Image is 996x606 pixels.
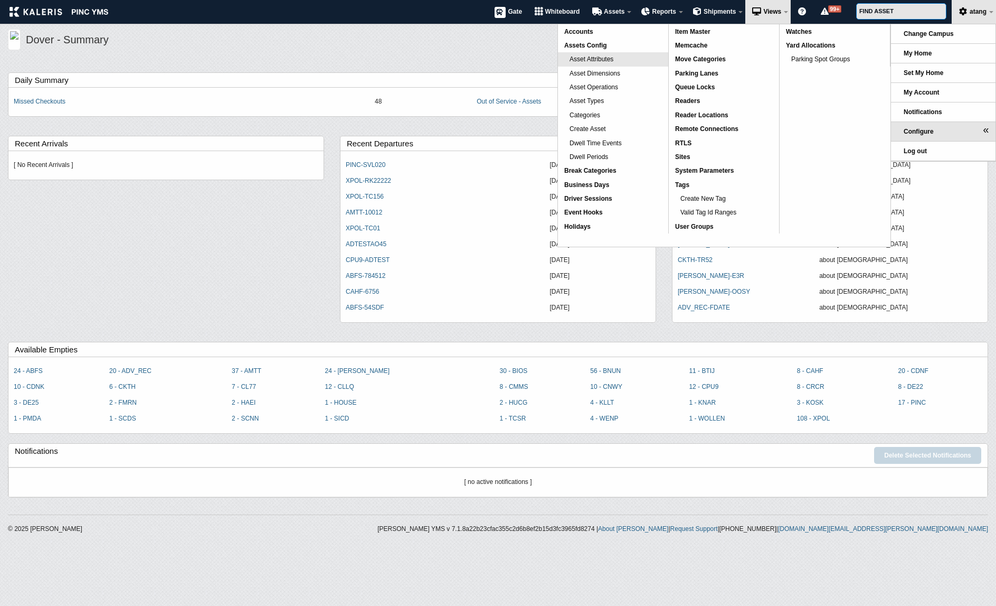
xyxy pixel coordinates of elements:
a: ABFS-54SDF [346,304,384,311]
td: about [DEMOGRAPHIC_DATA] [814,300,988,316]
span: Asset Dimensions [570,70,620,77]
label: Available Empties [15,342,988,357]
td: almost [DEMOGRAPHIC_DATA] [814,173,988,189]
span: RTLS [675,139,691,147]
li: Configure [891,122,995,142]
span: Driver Sessions [564,195,612,202]
a: 1 - TCSR [500,415,526,422]
td: [DATE] [544,173,656,189]
a: 3 - KOSK [797,399,824,406]
span: Create New Tag [680,195,726,202]
td: [DATE] [544,268,656,284]
span: Whiteboard [545,8,580,15]
span: [PHONE_NUMBER] [719,525,776,533]
a: XPOL-RK22222 [346,177,391,184]
a: 2 - FMRN [109,399,137,406]
a: Request Support [670,525,718,533]
span: Watches [786,28,812,35]
a: 1 - SICD [325,415,349,422]
span: Views [763,8,781,15]
td: almost [DEMOGRAPHIC_DATA] [814,157,988,173]
span: Sites [675,153,690,161]
a: 12 - CLLQ [325,383,354,390]
td: [DATE] [544,284,656,300]
a: AMTT-10012 [346,209,382,216]
a: 6 - CKTH [109,383,136,390]
span: Set My Home [904,69,943,77]
a: CKTH-TR52 [678,256,713,264]
span: Assets [604,8,624,15]
a: 12 - CPU9 [689,383,718,390]
span: Queue Locks [675,83,715,91]
a: CAHF-6756 [346,288,379,295]
a: 1 - PMDA [14,415,41,422]
a: [DOMAIN_NAME][EMAIL_ADDRESS][PERSON_NAME][DOMAIN_NAME] [778,525,988,533]
td: over [DEMOGRAPHIC_DATA] [814,189,988,205]
a: 8 - CRCR [797,383,824,390]
span: Parking Spot Groups [791,55,850,63]
span: Categories [570,111,600,119]
span: Tags [675,181,689,189]
span: Parking Lanes [675,70,718,77]
td: 48 [369,94,471,110]
label: Notifications [15,444,335,458]
span: atang [970,8,986,15]
a: CPU9-ADTEST [346,256,390,264]
td: [DATE] [544,189,656,205]
div: [PERSON_NAME] YMS v 7.1.8a22b23cfac355c2d6b8ef2b15d3fc3965fd8274 | | | | [377,526,988,532]
td: over [DEMOGRAPHIC_DATA] [814,205,988,221]
span: Remote Connections [675,125,738,133]
td: over [DEMOGRAPHIC_DATA] [814,221,988,237]
em: [ No Recent Arrivals ] [14,161,73,169]
a: 7 - CL77 [232,383,256,390]
a: About [PERSON_NAME] [598,525,668,533]
a: 8 - DE22 [898,383,923,390]
a: 24 - ABFS [14,367,43,375]
a: 8 - CAHF [797,367,823,375]
label: Daily Summary [15,73,988,87]
span: Dwell Time Events [570,139,622,147]
a: XPOL-TC156 [346,193,384,200]
td: [DATE] [544,205,656,221]
a: 37 - AMTT [232,367,261,375]
a: 17 - PINC [898,399,926,406]
a: 11 - BTIJ [689,367,715,375]
a: 1 - KNAR [689,399,716,406]
span: Gate [508,8,522,15]
img: logo_kft-dov.png [8,29,21,50]
span: Notifications [904,108,942,116]
a: [PERSON_NAME]-OOSY [678,288,750,295]
td: about [DEMOGRAPHIC_DATA] [814,268,988,284]
span: Asset Operations [570,83,618,91]
label: Recent Arrivals [15,136,324,151]
span: Event Hooks [564,209,603,216]
td: [DATE] [544,221,656,237]
span: 99+ [828,5,841,13]
span: Reports [652,8,676,15]
a: 4 - KLLT [590,399,614,406]
td: [DATE] [544,157,656,173]
span: Break Categories [564,167,616,174]
div: © 2025 [PERSON_NAME] [8,526,253,532]
span: Log out [904,147,927,155]
span: Change Campus [904,30,954,38]
span: Memcache [675,42,707,49]
span: System Parameters [675,167,734,174]
a: 10 - CDNK [14,383,44,390]
td: about [DEMOGRAPHIC_DATA] [814,237,988,253]
h5: Dover - Summary [26,32,983,50]
a: 20 - CDNF [898,367,928,375]
span: Yard Allocations [786,42,836,49]
input: FIND ASSET [856,3,946,20]
span: Asset Attributes [570,55,613,63]
td: [DATE] [544,253,656,268]
a: 20 - ADV_REC [109,367,151,375]
span: Assets Config [564,42,607,49]
span: Reader Locations [675,111,728,119]
span: Business Days [564,181,609,189]
span: User Groups [675,223,714,230]
a: 8 - CMMS [500,383,528,390]
span: Item Master [675,28,710,35]
td: about [DEMOGRAPHIC_DATA] [814,253,988,268]
a: 56 - BNUN [590,367,621,375]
